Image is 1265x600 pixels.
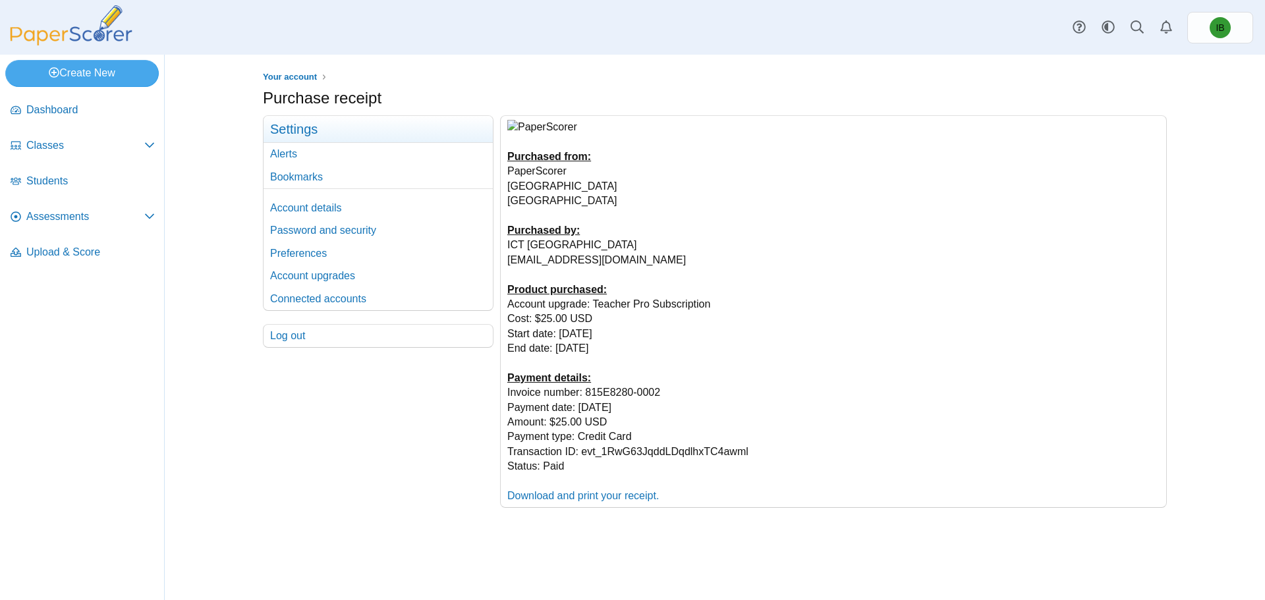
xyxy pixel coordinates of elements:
[5,166,160,198] a: Students
[507,372,591,383] u: Payment details:
[5,36,137,47] a: PaperScorer
[264,143,493,165] a: Alerts
[5,95,160,126] a: Dashboard
[507,284,607,295] u: Product purchased:
[1216,23,1224,32] span: ICT BCC School
[507,151,591,162] u: Purchased from:
[507,225,580,236] u: Purchased by:
[507,120,577,134] img: PaperScorer
[5,202,160,233] a: Assessments
[264,197,493,219] a: Account details
[264,116,493,143] h3: Settings
[1210,17,1231,38] span: ICT BCC School
[1152,13,1181,42] a: Alerts
[5,130,160,162] a: Classes
[264,325,493,347] a: Log out
[264,265,493,287] a: Account upgrades
[26,174,155,188] span: Students
[264,219,493,242] a: Password and security
[5,237,160,269] a: Upload & Score
[5,5,137,45] img: PaperScorer
[264,242,493,265] a: Preferences
[263,72,317,82] span: Your account
[26,245,155,259] span: Upload & Score
[26,138,144,153] span: Classes
[260,69,320,86] a: Your account
[501,116,1166,507] div: PaperScorer [GEOGRAPHIC_DATA] [GEOGRAPHIC_DATA] ICT [GEOGRAPHIC_DATA] [EMAIL_ADDRESS][DOMAIN_NAME...
[1187,12,1253,43] a: ICT BCC School
[263,87,381,109] h1: Purchase receipt
[264,288,493,310] a: Connected accounts
[5,60,159,86] a: Create New
[26,209,144,224] span: Assessments
[507,490,659,501] a: Download and print your receipt.
[264,166,493,188] a: Bookmarks
[26,103,155,117] span: Dashboard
